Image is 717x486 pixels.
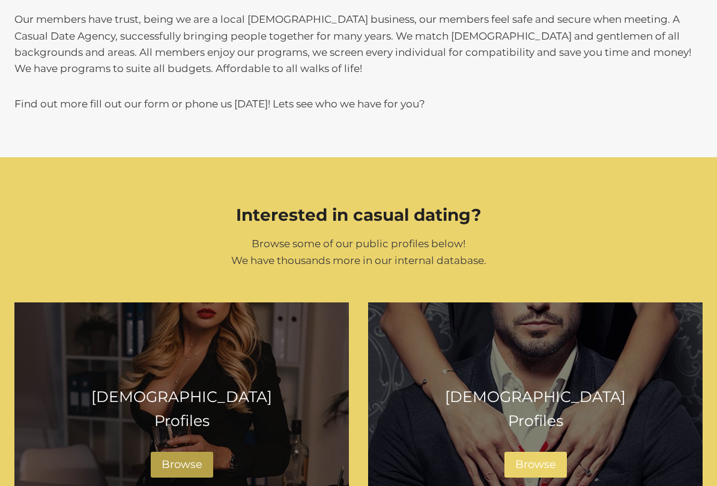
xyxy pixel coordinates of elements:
h2: Interested in casual dating? [14,202,703,227]
span: Browse [515,458,556,471]
p: Find out more fill out our form or phone us [DATE]! Lets see who we have for you? [14,96,703,112]
span: Browse [162,458,202,471]
p: [DEMOGRAPHIC_DATA] Profiles [378,385,692,433]
p: Our members have trust, being we are a local [DEMOGRAPHIC_DATA] business, our members feel safe a... [14,11,703,77]
a: Browse [151,452,213,478]
a: Browse [504,452,567,478]
p: [DEMOGRAPHIC_DATA] Profiles [25,385,339,433]
p: Browse some of our public profiles below! We have thousands more in our internal database. [14,236,703,268]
